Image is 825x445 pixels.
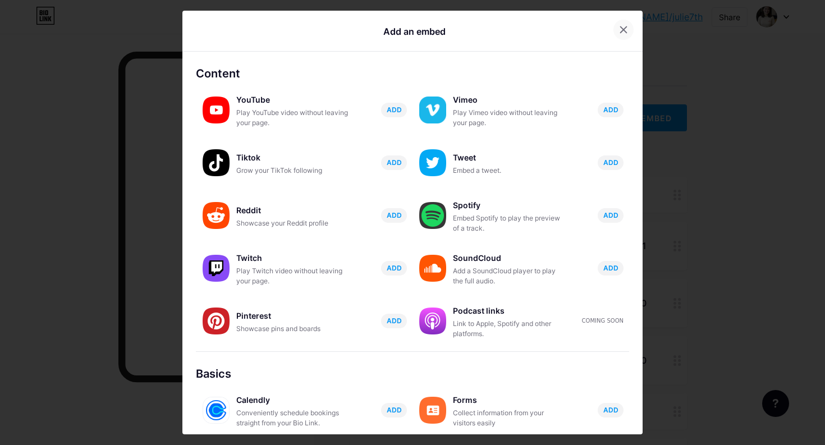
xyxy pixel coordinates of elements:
[236,166,349,176] div: Grow your TikTok following
[387,210,402,220] span: ADD
[419,397,446,424] img: forms
[419,149,446,176] img: twitter
[603,405,618,415] span: ADD
[598,403,624,418] button: ADD
[598,208,624,223] button: ADD
[381,155,407,170] button: ADD
[381,103,407,117] button: ADD
[236,308,349,324] div: Pinterest
[453,303,565,319] div: Podcast links
[603,158,618,167] span: ADD
[381,314,407,328] button: ADD
[383,25,446,38] div: Add an embed
[203,308,230,334] img: pinterest
[419,308,446,334] img: podcastlinks
[453,213,565,233] div: Embed Spotify to play the preview of a track.
[453,319,565,339] div: Link to Apple, Spotify and other platforms.
[203,149,230,176] img: tiktok
[453,92,565,108] div: Vimeo
[453,408,565,428] div: Collect information from your visitors easily
[598,261,624,276] button: ADD
[203,202,230,229] img: reddit
[387,263,402,273] span: ADD
[236,266,349,286] div: Play Twitch video without leaving your page.
[236,150,349,166] div: Tiktok
[453,266,565,286] div: Add a SoundCloud player to play the full audio.
[453,150,565,166] div: Tweet
[236,92,349,108] div: YouTube
[603,263,618,273] span: ADD
[196,65,629,82] div: Content
[598,155,624,170] button: ADD
[196,365,629,382] div: Basics
[203,97,230,123] img: youtube
[453,250,565,266] div: SoundCloud
[236,250,349,266] div: Twitch
[236,218,349,228] div: Showcase your Reddit profile
[453,198,565,213] div: Spotify
[582,316,624,325] div: Coming soon
[203,397,230,424] img: calendly
[236,392,349,408] div: Calendly
[387,105,402,114] span: ADD
[236,203,349,218] div: Reddit
[453,108,565,128] div: Play Vimeo video without leaving your page.
[236,324,349,334] div: Showcase pins and boards
[603,105,618,114] span: ADD
[387,316,402,325] span: ADD
[598,103,624,117] button: ADD
[419,202,446,229] img: spotify
[419,97,446,123] img: vimeo
[603,210,618,220] span: ADD
[419,255,446,282] img: soundcloud
[236,408,349,428] div: Conveniently schedule bookings straight from your Bio Link.
[381,261,407,276] button: ADD
[236,108,349,128] div: Play YouTube video without leaving your page.
[453,392,565,408] div: Forms
[203,255,230,282] img: twitch
[453,166,565,176] div: Embed a tweet.
[381,208,407,223] button: ADD
[387,158,402,167] span: ADD
[381,403,407,418] button: ADD
[387,405,402,415] span: ADD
